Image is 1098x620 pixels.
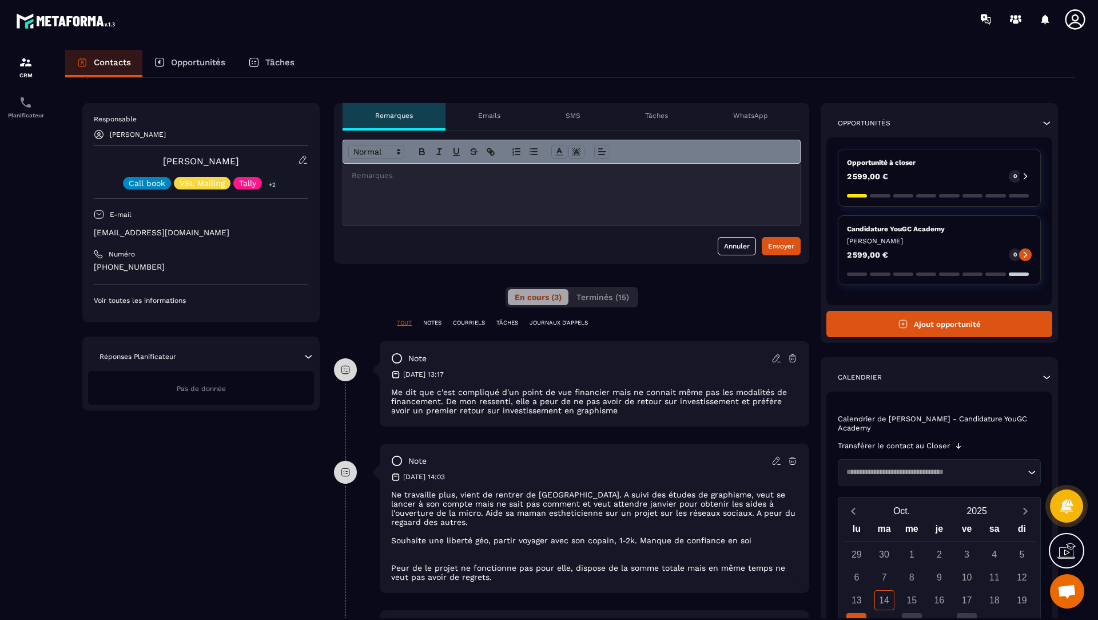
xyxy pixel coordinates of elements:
p: WhatsApp [733,111,768,120]
p: note [408,456,427,467]
p: Planificateur [3,112,49,119]
p: Calendrier [838,373,882,382]
div: Envoyer [768,240,794,252]
div: 29 [846,544,866,564]
button: Ajout opportunité [826,311,1052,337]
span: En cours (3) [515,293,562,302]
p: Tâches [645,111,668,120]
a: schedulerschedulerPlanificateur [3,87,49,127]
p: Opportunité à closer [847,158,1032,167]
p: [PERSON_NAME] [847,236,1032,246]
div: Search for option [838,459,1041,485]
p: SMS [566,111,580,120]
button: Annuler [718,237,756,255]
p: +2 [265,179,280,191]
p: Opportunités [171,57,225,68]
span: Terminés (15) [576,293,629,302]
div: ma [870,521,898,541]
p: TOUT [397,319,412,327]
div: 30 [874,544,894,564]
p: Remarques [375,111,413,120]
p: 0 [1013,251,1017,259]
p: 2 599,00 € [847,251,888,259]
div: 4 [984,544,1004,564]
button: Terminés (15) [570,289,636,305]
div: di [1008,521,1036,541]
p: [DATE] 13:17 [403,370,444,379]
p: [EMAIL_ADDRESS][DOMAIN_NAME] [94,227,308,238]
a: [PERSON_NAME] [163,156,239,167]
button: Open months overlay [864,501,940,521]
p: VSL Mailing [180,179,225,187]
p: Contacts [94,57,131,68]
div: Ouvrir le chat [1050,574,1084,609]
button: Next month [1015,503,1036,519]
p: Opportunités [838,119,890,128]
div: 10 [957,567,977,587]
img: logo [16,10,119,31]
p: note [408,353,427,364]
a: Opportunités [142,50,237,77]
p: [PHONE_NUMBER] [94,262,308,273]
p: Numéro [109,250,135,259]
div: 6 [846,567,866,587]
div: ve [953,521,980,541]
p: Tâches [265,57,295,68]
p: [PERSON_NAME] [110,131,166,139]
div: 14 [874,590,894,610]
p: Tally [239,179,256,187]
p: Souhaite une liberté géo, partir voyager avec son copain, 1-2k. Manque de confiance en soi [391,536,798,545]
a: Contacts [65,50,142,77]
p: CRM [3,72,49,78]
p: E-mail [110,210,132,219]
a: formationformationCRM [3,47,49,87]
p: Peur de le projet ne fonctionne pas pour elle, dispose de la somme totale mais en même temps ne v... [391,563,798,582]
div: sa [981,521,1008,541]
p: Call book [129,179,165,187]
div: 1 [902,544,922,564]
div: je [925,521,953,541]
p: Ne travaille plus, vient de rentrer de [GEOGRAPHIC_DATA]. A suivi des études de graphisme, veut s... [391,490,798,527]
p: Transférer le contact au Closer [838,441,950,451]
button: Envoyer [762,237,801,255]
input: Search for option [842,467,1025,478]
div: lu [843,521,870,541]
div: 13 [846,590,866,610]
p: [DATE] 14:03 [403,472,445,481]
div: 16 [929,590,949,610]
p: COURRIELS [453,319,485,327]
div: 7 [874,567,894,587]
div: 17 [957,590,977,610]
p: 2 599,00 € [847,172,888,180]
div: 8 [902,567,922,587]
p: Me dit que c'est compliqué d'un point de vue financier mais ne connait même pas les modalités de ... [391,388,798,415]
div: 18 [984,590,1004,610]
div: 2 [929,544,949,564]
div: me [898,521,925,541]
div: 15 [902,590,922,610]
button: Open years overlay [939,501,1015,521]
p: Voir toutes les informations [94,296,308,305]
p: 0 [1013,172,1017,180]
div: 19 [1012,590,1032,610]
p: Emails [478,111,500,120]
div: 9 [929,567,949,587]
p: JOURNAUX D'APPELS [530,319,588,327]
img: formation [19,56,33,69]
p: Calendrier de [PERSON_NAME] - Candidature YouGC Academy [838,414,1041,433]
button: Previous month [843,503,864,519]
p: TÂCHES [496,319,518,327]
p: Candidature YouGC Academy [847,224,1032,234]
div: 12 [1012,567,1032,587]
div: 5 [1012,544,1032,564]
p: Responsable [94,114,308,124]
p: Réponses Planificateur [100,352,176,361]
p: NOTES [423,319,441,327]
div: 3 [957,544,977,564]
img: scheduler [19,96,33,109]
div: 11 [984,567,1004,587]
a: Tâches [237,50,306,77]
button: En cours (3) [508,289,568,305]
span: Pas de donnée [177,385,226,393]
